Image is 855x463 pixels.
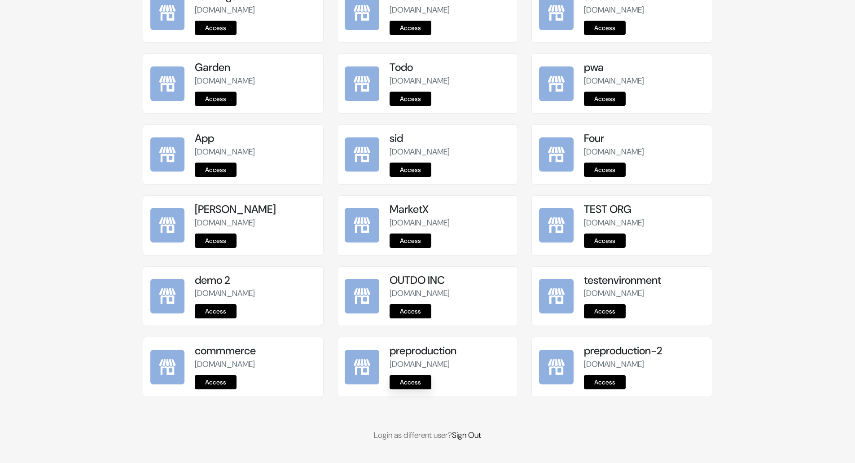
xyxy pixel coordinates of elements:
[584,358,705,370] p: [DOMAIN_NAME]
[195,61,316,74] h5: Garden
[390,163,431,177] a: Access
[143,429,713,441] p: Login as different user?
[150,66,185,101] img: Garden
[390,4,510,16] p: [DOMAIN_NAME]
[584,61,705,74] h5: pwa
[195,217,316,229] p: [DOMAIN_NAME]
[584,92,626,106] a: Access
[584,203,705,216] h5: TEST ORG
[195,304,237,318] a: Access
[195,163,237,177] a: Access
[584,274,705,287] h5: testenvironment
[584,217,705,229] p: [DOMAIN_NAME]
[390,304,431,318] a: Access
[390,75,510,87] p: [DOMAIN_NAME]
[345,350,379,384] img: preproduction
[539,279,574,313] img: testenvironment
[390,234,431,248] a: Access
[584,287,705,300] p: [DOMAIN_NAME]
[150,137,185,172] img: App
[390,274,510,287] h5: OUTDO INC
[345,279,379,313] img: OUTDO INC
[195,146,316,158] p: [DOMAIN_NAME]
[195,21,237,35] a: Access
[390,61,510,74] h5: Todo
[539,137,574,172] img: Four
[584,146,705,158] p: [DOMAIN_NAME]
[150,350,185,384] img: commmerce
[390,344,510,357] h5: preproduction
[584,344,705,357] h5: preproduction-2
[390,21,431,35] a: Access
[390,146,510,158] p: [DOMAIN_NAME]
[150,279,185,313] img: demo 2
[195,234,237,248] a: Access
[539,66,574,101] img: pwa
[390,358,510,370] p: [DOMAIN_NAME]
[390,92,431,106] a: Access
[195,274,316,287] h5: demo 2
[195,203,316,216] h5: [PERSON_NAME]
[390,132,510,145] h5: sid
[584,234,626,248] a: Access
[195,358,316,370] p: [DOMAIN_NAME]
[584,4,705,16] p: [DOMAIN_NAME]
[390,203,510,216] h5: MarketX
[584,163,626,177] a: Access
[345,137,379,172] img: sid
[539,350,574,384] img: preproduction-2
[195,92,237,106] a: Access
[345,66,379,101] img: Todo
[452,430,481,441] a: Sign Out
[584,132,705,145] h5: Four
[539,208,574,243] img: TEST ORG
[195,344,316,357] h5: commmerce
[195,4,316,16] p: [DOMAIN_NAME]
[195,132,316,145] h5: App
[390,287,510,300] p: [DOMAIN_NAME]
[345,208,379,243] img: MarketX
[584,375,626,389] a: Access
[390,375,431,389] a: Access
[195,287,316,300] p: [DOMAIN_NAME]
[584,304,626,318] a: Access
[390,217,510,229] p: [DOMAIN_NAME]
[584,21,626,35] a: Access
[584,75,705,87] p: [DOMAIN_NAME]
[195,75,316,87] p: [DOMAIN_NAME]
[195,375,237,389] a: Access
[150,208,185,243] img: kamal Da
